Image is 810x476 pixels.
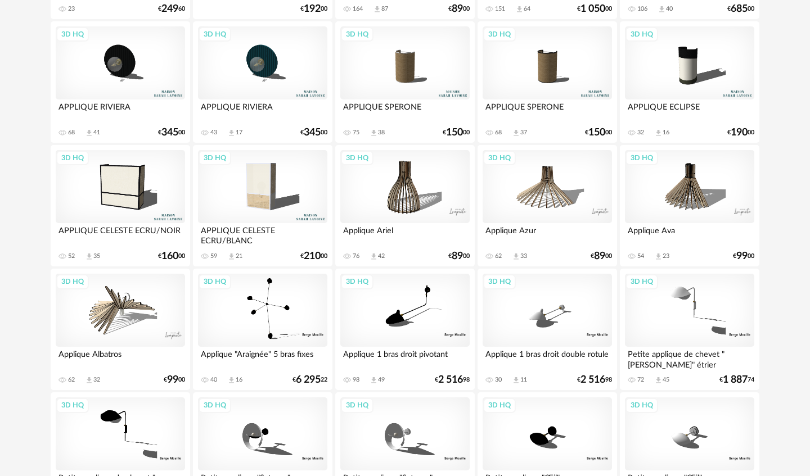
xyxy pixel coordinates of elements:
[452,252,463,260] span: 89
[158,5,185,13] div: € 60
[448,5,470,13] div: € 00
[577,376,612,384] div: € 98
[736,252,748,260] span: 99
[300,252,327,260] div: € 00
[304,129,321,137] span: 345
[637,5,647,13] div: 106
[353,129,359,137] div: 75
[56,347,185,369] div: Applique Albatros
[512,252,520,261] span: Download icon
[483,398,516,412] div: 3D HQ
[483,223,612,246] div: Applique Azur
[478,21,617,143] a: 3D HQ APPLIQUE SPERONE 68 Download icon 37 €15000
[524,5,530,13] div: 64
[478,145,617,266] a: 3D HQ Applique Azur 62 Download icon 33 €8900
[51,269,190,390] a: 3D HQ Applique Albatros 62 Download icon 32 €9900
[158,129,185,137] div: € 00
[654,129,663,137] span: Download icon
[300,129,327,137] div: € 00
[727,129,754,137] div: € 00
[580,376,605,384] span: 2 516
[483,274,516,289] div: 3D HQ
[304,252,321,260] span: 210
[227,129,236,137] span: Download icon
[483,99,612,122] div: APPLIQUE SPERONE
[620,269,759,390] a: 3D HQ Petite applique de chevet "[PERSON_NAME]" étrier 72 Download icon 45 €1 88774
[654,252,663,261] span: Download icon
[353,252,359,260] div: 76
[580,5,605,13] span: 1 050
[512,129,520,137] span: Download icon
[370,129,378,137] span: Download icon
[227,252,236,261] span: Download icon
[666,5,673,13] div: 40
[585,129,612,137] div: € 00
[723,376,748,384] span: 1 887
[158,252,185,260] div: € 00
[370,252,378,261] span: Download icon
[340,347,470,369] div: Applique 1 bras droit pivotant
[210,376,217,384] div: 40
[161,5,178,13] span: 249
[373,5,381,13] span: Download icon
[236,376,242,384] div: 16
[577,5,612,13] div: € 00
[520,129,527,137] div: 37
[51,21,190,143] a: 3D HQ APPLIQUE RIVIERA 68 Download icon 41 €34500
[625,151,658,165] div: 3D HQ
[658,5,666,13] span: Download icon
[167,376,178,384] span: 99
[198,223,327,246] div: APPLIQUE CELESTE ECRU/BLANC
[335,21,475,143] a: 3D HQ APPLIQUE SPERONE 75 Download icon 38 €15000
[378,376,385,384] div: 49
[731,129,748,137] span: 190
[515,5,524,13] span: Download icon
[663,252,669,260] div: 23
[161,129,178,137] span: 345
[594,252,605,260] span: 89
[591,252,612,260] div: € 00
[495,376,502,384] div: 30
[193,269,332,390] a: 3D HQ Applique "Araignée" 5 bras fixes 40 Download icon 16 €6 29522
[56,27,89,42] div: 3D HQ
[341,274,373,289] div: 3D HQ
[495,252,502,260] div: 62
[85,252,93,261] span: Download icon
[68,376,75,384] div: 62
[85,129,93,137] span: Download icon
[341,398,373,412] div: 3D HQ
[663,129,669,137] div: 16
[292,376,327,384] div: € 22
[625,99,754,122] div: APPLIQUE ECLIPSE
[236,129,242,137] div: 17
[93,129,100,137] div: 41
[495,129,502,137] div: 68
[68,5,75,13] div: 23
[199,274,231,289] div: 3D HQ
[727,5,754,13] div: € 00
[341,27,373,42] div: 3D HQ
[637,376,644,384] div: 72
[448,252,470,260] div: € 00
[296,376,321,384] span: 6 295
[210,252,217,260] div: 59
[663,376,669,384] div: 45
[620,145,759,266] a: 3D HQ Applique Ava 54 Download icon 23 €9900
[193,21,332,143] a: 3D HQ APPLIQUE RIVIERA 43 Download icon 17 €34500
[378,252,385,260] div: 42
[353,5,363,13] div: 164
[625,274,658,289] div: 3D HQ
[161,252,178,260] span: 160
[733,252,754,260] div: € 00
[381,5,388,13] div: 87
[625,223,754,246] div: Applique Ava
[520,252,527,260] div: 33
[199,27,231,42] div: 3D HQ
[654,376,663,384] span: Download icon
[68,252,75,260] div: 52
[483,151,516,165] div: 3D HQ
[719,376,754,384] div: € 74
[446,129,463,137] span: 150
[304,5,321,13] span: 192
[443,129,470,137] div: € 00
